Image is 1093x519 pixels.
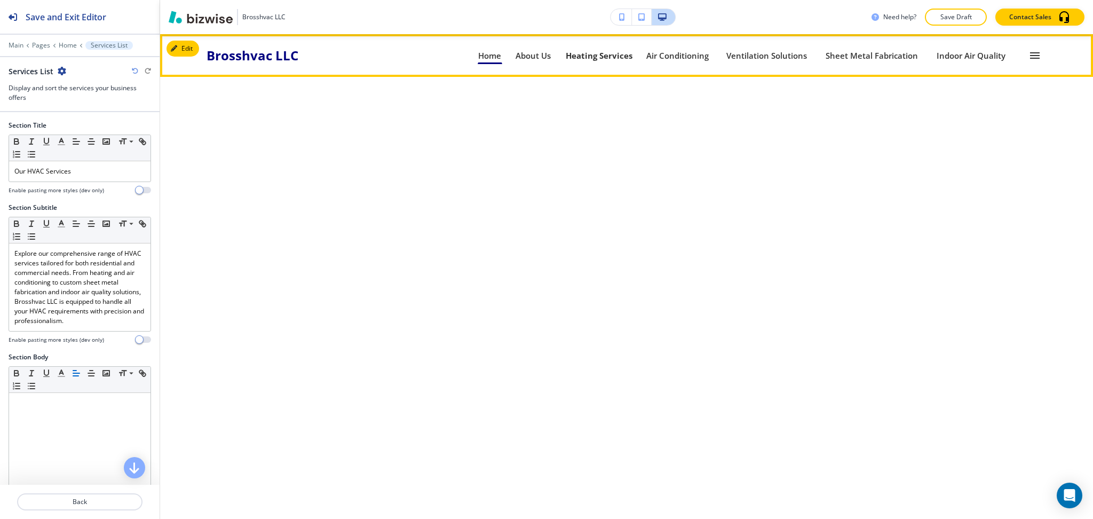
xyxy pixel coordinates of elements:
[726,52,812,60] p: Ventilation Solutions
[1057,483,1082,508] div: Open Intercom Messenger
[26,11,106,23] h2: Save and Exit Editor
[925,9,987,26] button: Save Draft
[9,336,104,344] h4: Enable pasting more styles (dev only)
[85,41,133,50] button: Services List
[9,121,46,130] h2: Section Title
[1023,44,1047,67] button: Toggle hamburger navigation menu
[32,42,50,49] button: Pages
[1009,12,1051,22] p: Contact Sales
[937,52,1010,60] p: Indoor Air Quality
[242,12,286,22] h3: Brosshvac LLC
[169,11,233,23] img: Bizwise Logo
[566,52,632,60] p: Heating Services
[207,48,298,64] span: Brosshvac LLC
[516,52,552,60] p: About Us
[646,52,712,60] p: Air Conditioning
[17,493,142,510] button: Back
[9,83,151,103] h3: Display and sort the services your business offers
[883,12,916,22] h3: Need help?
[14,249,145,326] p: Explore our comprehensive range of HVAC services tailored for both residential and commercial nee...
[59,42,77,49] button: Home
[18,497,141,507] p: Back
[167,41,199,57] button: Edit
[14,167,145,176] p: Our HVAC Services
[478,52,502,60] p: Home
[995,9,1084,26] button: Contact Sales
[9,352,48,362] h2: Section Body
[9,186,104,194] h4: Enable pasting more styles (dev only)
[826,52,923,60] p: Sheet Metal Fabrication
[9,66,53,77] h2: Services List
[169,9,286,25] button: Brosshvac LLC
[9,203,57,213] h2: Section Subtitle
[91,42,128,49] p: Services List
[939,12,973,22] p: Save Draft
[9,42,23,49] button: Main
